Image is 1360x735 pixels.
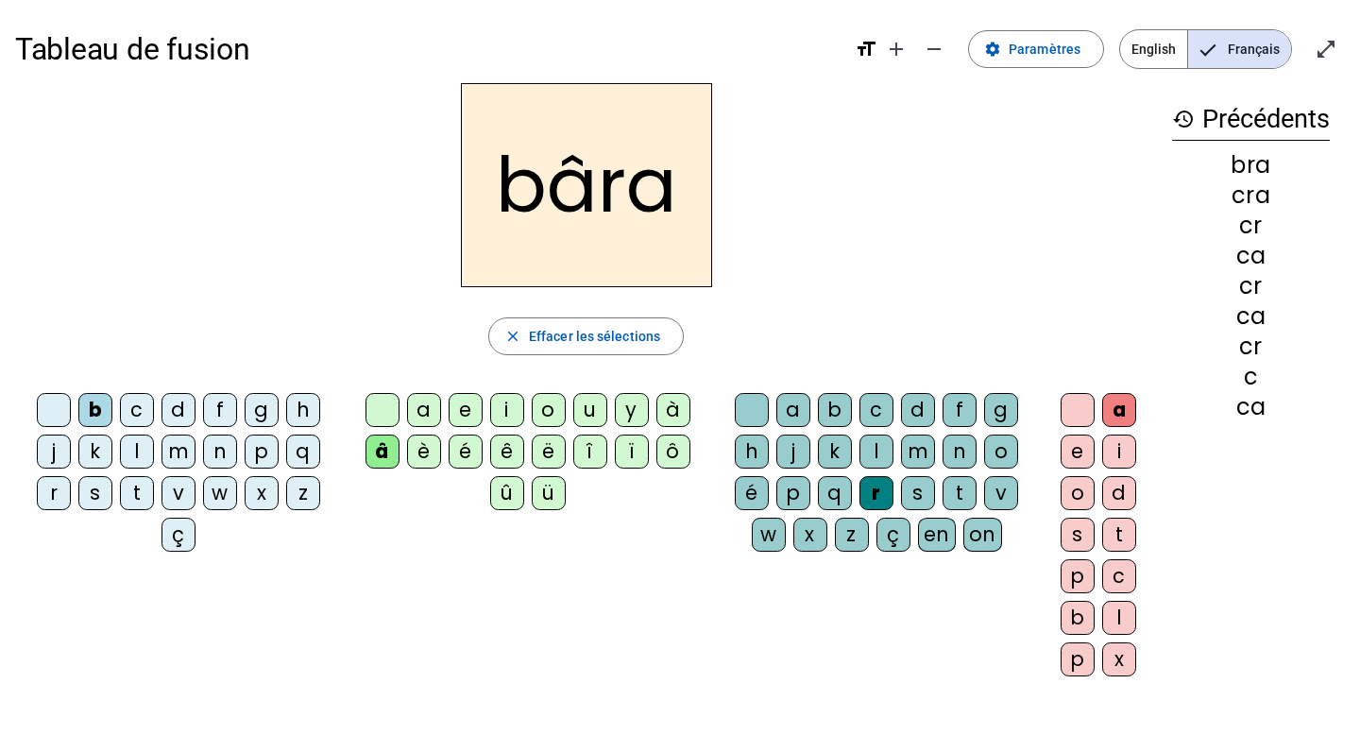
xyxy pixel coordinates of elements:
[161,518,195,552] div: ç
[1102,476,1136,510] div: d
[78,476,112,510] div: s
[943,476,977,510] div: t
[656,393,690,427] div: à
[286,476,320,510] div: z
[1172,154,1330,177] div: bra
[161,476,195,510] div: v
[245,435,279,469] div: p
[656,435,690,469] div: ô
[532,435,566,469] div: ë
[1102,393,1136,427] div: a
[1172,275,1330,298] div: cr
[365,435,399,469] div: â
[923,38,945,60] mat-icon: remove
[461,83,712,287] h2: bâra
[1061,435,1095,469] div: e
[918,518,956,552] div: en
[1102,559,1136,593] div: c
[490,435,524,469] div: ê
[161,393,195,427] div: d
[876,518,910,552] div: ç
[859,435,893,469] div: l
[1061,559,1095,593] div: p
[1102,642,1136,676] div: x
[793,518,827,552] div: x
[1172,245,1330,267] div: ca
[776,435,810,469] div: j
[37,476,71,510] div: r
[286,393,320,427] div: h
[943,435,977,469] div: n
[488,317,684,355] button: Effacer les sélections
[161,435,195,469] div: m
[984,476,1018,510] div: v
[1172,184,1330,207] div: cra
[1120,30,1187,68] span: English
[78,435,112,469] div: k
[776,476,810,510] div: p
[286,435,320,469] div: q
[490,476,524,510] div: û
[855,38,877,60] mat-icon: format_size
[37,435,71,469] div: j
[1102,435,1136,469] div: i
[490,393,524,427] div: i
[407,435,441,469] div: è
[859,476,893,510] div: r
[818,435,852,469] div: k
[735,476,769,510] div: é
[120,393,154,427] div: c
[245,476,279,510] div: x
[1172,305,1330,328] div: ca
[532,476,566,510] div: ü
[835,518,869,552] div: z
[1061,601,1095,635] div: b
[968,30,1104,68] button: Paramètres
[1061,518,1095,552] div: s
[877,30,915,68] button: Augmenter la taille de la police
[1315,38,1337,60] mat-icon: open_in_full
[78,393,112,427] div: b
[984,435,1018,469] div: o
[573,393,607,427] div: u
[120,435,154,469] div: l
[1172,98,1330,141] h3: Précédents
[120,476,154,510] div: t
[1061,476,1095,510] div: o
[885,38,908,60] mat-icon: add
[901,393,935,427] div: d
[984,41,1001,58] mat-icon: settings
[529,325,660,348] span: Effacer les sélections
[943,393,977,427] div: f
[735,435,769,469] div: h
[449,435,483,469] div: é
[1172,366,1330,388] div: c
[203,435,237,469] div: n
[776,393,810,427] div: a
[615,393,649,427] div: y
[1172,396,1330,419] div: ca
[752,518,786,552] div: w
[203,393,237,427] div: f
[1172,108,1195,130] mat-icon: history
[915,30,953,68] button: Diminuer la taille de la police
[901,476,935,510] div: s
[407,393,441,427] div: a
[963,518,1002,552] div: on
[901,435,935,469] div: m
[532,393,566,427] div: o
[1061,642,1095,676] div: p
[1102,601,1136,635] div: l
[818,393,852,427] div: b
[203,476,237,510] div: w
[1102,518,1136,552] div: t
[1172,335,1330,358] div: cr
[615,435,649,469] div: ï
[1188,30,1291,68] span: Français
[859,393,893,427] div: c
[504,328,521,345] mat-icon: close
[1307,30,1345,68] button: Entrer en plein écran
[1119,29,1292,69] mat-button-toggle-group: Language selection
[573,435,607,469] div: î
[1172,214,1330,237] div: cr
